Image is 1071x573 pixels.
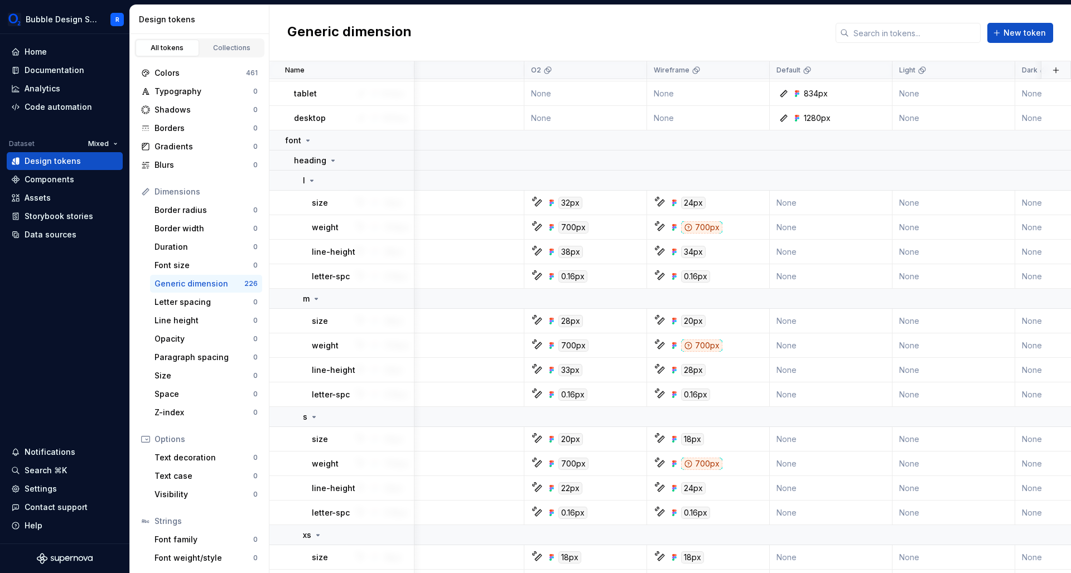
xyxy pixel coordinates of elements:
[150,449,262,467] a: Text decoration0
[893,333,1015,358] td: None
[155,534,253,545] div: Font family
[647,106,770,130] td: None
[150,367,262,385] a: Size0
[893,309,1015,333] td: None
[253,334,258,343] div: 0
[7,226,123,244] a: Data sources
[770,264,893,289] td: None
[849,23,981,43] input: Search in tokens...
[150,275,262,293] a: Generic dimension226
[899,66,915,75] p: Light
[150,385,262,403] a: Space0
[893,545,1015,570] td: None
[25,483,57,494] div: Settings
[137,156,262,174] a: Blurs0
[25,465,67,476] div: Search ⌘K
[7,462,123,479] button: Search ⌘K
[558,197,582,209] div: 32px
[312,552,328,563] p: size
[558,364,582,376] div: 33px
[893,358,1015,382] td: None
[287,23,412,43] h2: Generic dimension
[253,142,258,151] div: 0
[312,315,328,327] p: size
[681,458,722,470] div: 700px
[7,498,123,516] button: Contact support
[893,240,1015,264] td: None
[558,389,587,401] div: 0.16px
[7,207,123,225] a: Storybook stories
[253,242,258,251] div: 0
[155,205,253,216] div: Border radius
[804,113,831,124] div: 1280px
[893,191,1015,215] td: None
[253,408,258,417] div: 0
[294,88,317,99] p: tablet
[647,81,770,106] td: None
[681,551,704,564] div: 18px
[7,61,123,79] a: Documentation
[893,476,1015,501] td: None
[893,382,1015,407] td: None
[9,139,35,148] div: Dataset
[2,7,127,31] button: Bubble Design SystemR
[25,520,42,531] div: Help
[155,123,253,134] div: Borders
[893,81,1015,106] td: None
[253,353,258,362] div: 0
[83,136,123,152] button: Mixed
[893,427,1015,451] td: None
[7,98,123,116] a: Code automation
[25,229,76,240] div: Data sources
[303,411,307,423] p: s
[25,446,75,458] div: Notifications
[770,240,893,264] td: None
[155,186,258,197] div: Dimensions
[246,69,258,77] div: 461
[253,261,258,270] div: 0
[681,482,706,494] div: 24px
[155,434,258,445] div: Options
[7,43,123,61] a: Home
[155,104,253,115] div: Shadows
[558,339,588,352] div: 700px
[37,553,93,564] svg: Supernova Logo
[987,23,1053,43] button: New token
[776,66,800,75] p: Default
[312,483,355,494] p: line-height
[26,14,97,25] div: Bubble Design System
[253,453,258,462] div: 0
[115,15,119,24] div: R
[558,507,587,519] div: 0.16px
[893,215,1015,240] td: None
[312,246,355,258] p: line-height
[681,364,706,376] div: 28px
[155,86,253,97] div: Typography
[770,476,893,501] td: None
[893,501,1015,525] td: None
[770,358,893,382] td: None
[681,221,722,234] div: 700px
[25,174,74,185] div: Components
[524,81,647,106] td: None
[155,407,253,418] div: Z-index
[253,535,258,544] div: 0
[312,222,339,233] p: weight
[253,553,258,562] div: 0
[558,270,587,283] div: 0.16px
[137,119,262,137] a: Borders0
[155,389,253,400] div: Space
[804,88,828,99] div: 834px
[681,270,710,283] div: 0.16px
[770,545,893,570] td: None
[558,246,583,258] div: 38px
[770,309,893,333] td: None
[312,458,339,469] p: weight
[7,171,123,188] a: Components
[312,507,350,518] p: letter-spc
[312,197,328,208] p: size
[312,389,350,400] p: letter-spc
[770,215,893,240] td: None
[155,333,253,344] div: Opacity
[155,352,253,363] div: Paragraph spacing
